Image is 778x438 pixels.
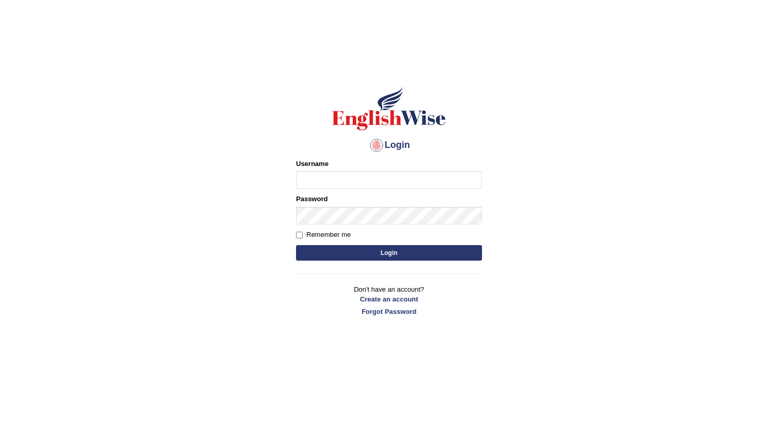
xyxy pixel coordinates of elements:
[296,137,482,154] h4: Login
[296,232,303,238] input: Remember me
[296,284,482,316] p: Don't have an account?
[296,245,482,261] button: Login
[296,230,351,240] label: Remember me
[296,294,482,304] a: Create an account
[296,194,328,204] label: Password
[296,307,482,316] a: Forgot Password
[296,159,329,169] label: Username
[330,85,448,132] img: Logo of English Wise sign in for intelligent practice with AI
